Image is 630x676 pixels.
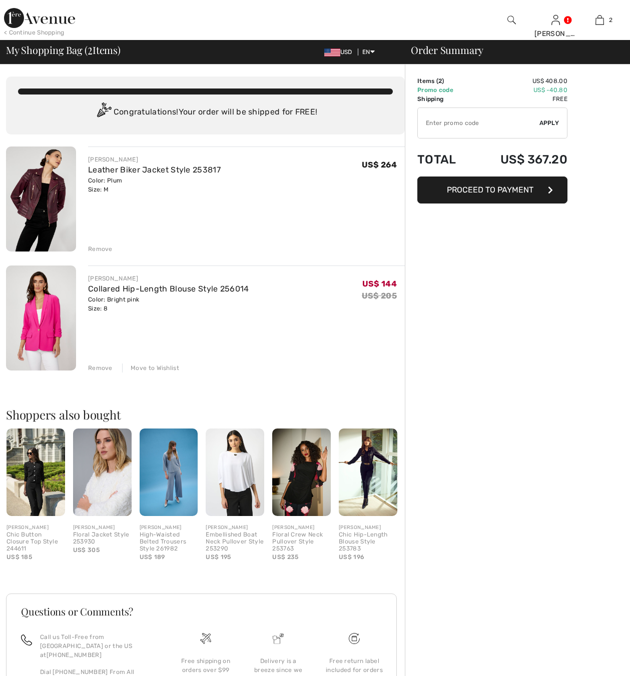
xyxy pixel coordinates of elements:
[140,524,198,531] div: [PERSON_NAME]
[472,142,567,176] td: US$ 367.20
[140,553,165,560] span: US$ 189
[609,15,612,24] span: 2
[88,274,249,283] div: [PERSON_NAME]
[362,279,397,288] span: US$ 144
[551,15,560,24] a: Sign In
[122,363,179,372] div: Move to Wishlist
[6,408,405,420] h2: Shoppers also bought
[399,45,624,55] div: Order Summary
[539,118,559,127] span: Apply
[140,531,198,552] div: High-Waisted Belted Trousers Style 261982
[88,363,113,372] div: Remove
[73,531,132,545] div: Floral Jacket Style 253930
[94,102,114,122] img: Congratulation2.svg
[21,606,382,616] h3: Questions or Comments?
[472,94,567,103] td: Free
[339,531,397,552] div: Chic Hip-Length Blouse Style 253783
[417,142,472,176] td: Total
[339,553,364,560] span: US$ 196
[88,284,249,293] a: Collared Hip-Length Blouse Style 256014
[339,428,397,516] img: Chic Hip-Length Blouse Style 253783
[472,85,567,94] td: US$ -40.80
[447,185,533,194] span: Proceed to Payment
[362,160,397,169] span: US$ 264
[73,524,132,531] div: [PERSON_NAME]
[140,428,198,516] img: High-Waisted Belted Trousers Style 261982
[472,76,567,85] td: US$ 408.00
[88,165,221,174] a: Leather Biker Jacket Style 253817
[417,85,472,94] td: Promo code
[6,45,121,55] span: My Shopping Bag ( Items)
[4,28,65,37] div: < Continue Shopping
[88,244,113,253] div: Remove
[7,553,32,560] span: US$ 185
[88,42,93,55] span: 2
[88,176,221,194] div: Color: Plum Size: M
[40,632,157,659] p: Call us Toll-Free from [GEOGRAPHIC_DATA] or the US at
[206,553,231,560] span: US$ 195
[7,428,65,516] img: Chic Button Closure Top Style 244611
[4,8,75,28] img: 1ère Avenue
[21,634,32,645] img: call
[272,524,331,531] div: [PERSON_NAME]
[418,108,539,138] input: Promo code
[73,546,100,553] span: US$ 305
[88,295,249,313] div: Color: Bright pink Size: 8
[206,428,264,516] img: Embellished Boat Neck Pullover Style 253290
[417,94,472,103] td: Shipping
[417,176,567,203] button: Proceed to Payment
[6,146,76,251] img: Leather Biker Jacket Style 253817
[206,531,264,552] div: Embellished Boat Neck Pullover Style 253290
[47,651,102,658] a: [PHONE_NUMBER]
[339,524,397,531] div: [PERSON_NAME]
[88,155,221,164] div: [PERSON_NAME]
[73,428,132,516] img: Floral Jacket Style 253930
[534,28,577,39] div: [PERSON_NAME]
[177,656,234,674] div: Free shipping on orders over $99
[272,428,331,516] img: Floral Crew Neck Pullover Style 253763
[6,265,76,370] img: Collared Hip-Length Blouse Style 256014
[551,14,560,26] img: My Info
[7,531,65,552] div: Chic Button Closure Top Style 244611
[438,77,442,84] span: 2
[417,76,472,85] td: Items ( )
[18,102,393,122] div: Congratulations! Your order will be shipped for FREE!
[272,553,298,560] span: US$ 235
[324,48,356,55] span: USD
[200,633,211,644] img: Free shipping on orders over $99
[362,48,375,55] span: EN
[578,14,621,26] a: 2
[273,633,284,644] img: Delivery is a breeze since we pay the duties!
[272,531,331,552] div: Floral Crew Neck Pullover Style 253763
[7,524,65,531] div: [PERSON_NAME]
[206,524,264,531] div: [PERSON_NAME]
[362,291,397,300] s: US$ 205
[324,48,340,56] img: US Dollar
[349,633,360,644] img: Free shipping on orders over $99
[595,14,604,26] img: My Bag
[507,14,516,26] img: search the website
